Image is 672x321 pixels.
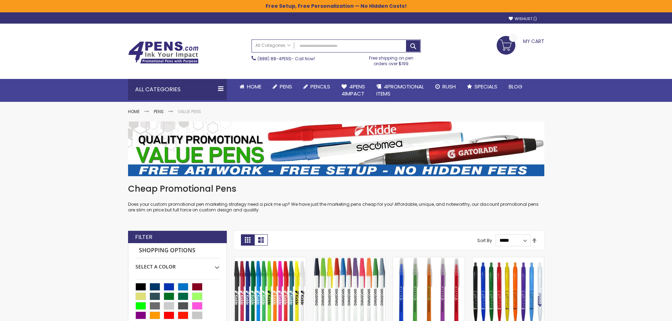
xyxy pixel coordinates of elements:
span: - Call Now! [258,56,315,62]
a: Rush [430,79,461,94]
span: 4PROMOTIONAL ITEMS [376,83,424,97]
a: Blog [503,79,528,94]
a: 4Pens4impact [336,79,371,102]
a: Specials [461,79,503,94]
a: (888) 88-4PENS [258,56,291,62]
span: Pens [280,83,292,90]
span: Rush [442,83,456,90]
a: Custom Cambria Plastic Retractable Ballpoint Pen - Monochromatic Body Color [472,257,544,263]
span: Home [247,83,261,90]
strong: Filter [135,233,152,241]
span: Pencils [310,83,330,90]
a: Belfast Translucent Value Stick Pen [393,257,465,263]
strong: Value Pens [178,109,201,115]
div: Free shipping on pen orders over $199 [362,53,421,67]
div: Does your custom promotional pen marketing strategy need a pick me up? We have just the marketing... [128,183,544,213]
a: Belfast B Value Stick Pen [234,257,306,263]
label: Sort By [477,237,492,243]
a: Pencils [298,79,336,94]
div: Select A Color [135,258,219,270]
a: Home [234,79,267,94]
span: Blog [509,83,522,90]
span: All Categories [255,43,291,48]
strong: Grid [241,234,254,246]
a: 4PROMOTIONALITEMS [371,79,430,102]
a: All Categories [252,40,294,51]
h1: Cheap Promotional Pens [128,183,544,195]
a: Wishlist [509,16,537,21]
strong: Shopping Options [135,243,219,258]
span: 4Pens 4impact [341,83,365,97]
img: 4Pens Custom Pens and Promotional Products [128,41,199,64]
a: Pens [154,109,164,115]
img: Value Pens [128,122,544,176]
a: Belfast Value Stick Pen [314,257,385,263]
span: Specials [474,83,497,90]
div: All Categories [128,79,227,100]
a: Pens [267,79,298,94]
a: Home [128,109,140,115]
